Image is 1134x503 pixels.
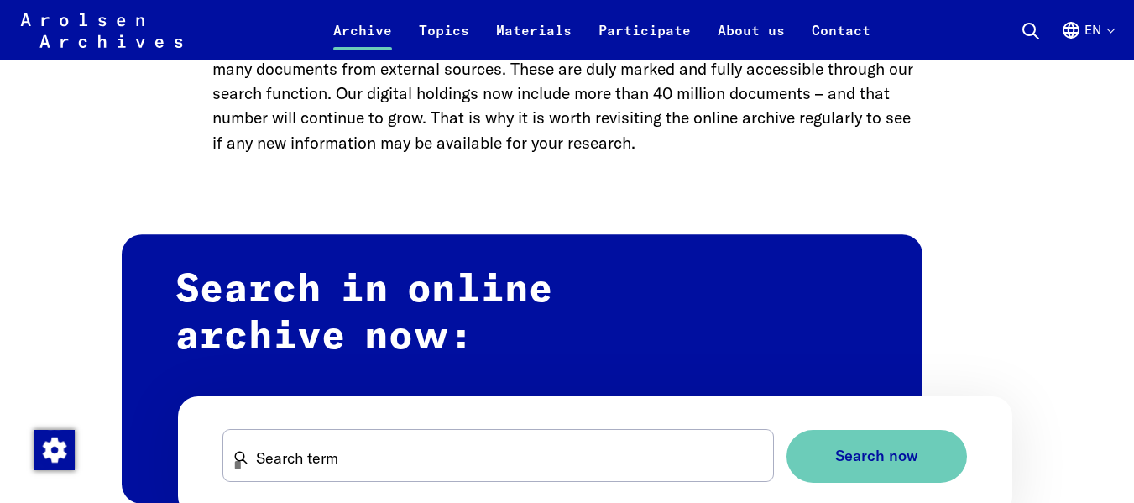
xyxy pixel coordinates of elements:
a: Materials [483,20,585,60]
a: Participate [585,20,704,60]
a: About us [704,20,798,60]
button: English, language selection [1061,20,1114,60]
nav: Primary [320,10,884,50]
div: Change consent [34,429,74,469]
span: Search now [835,448,918,465]
a: Contact [798,20,884,60]
img: Change consent [34,430,75,470]
a: Topics [405,20,483,60]
a: Archive [320,20,405,60]
button: Search now [786,430,967,483]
